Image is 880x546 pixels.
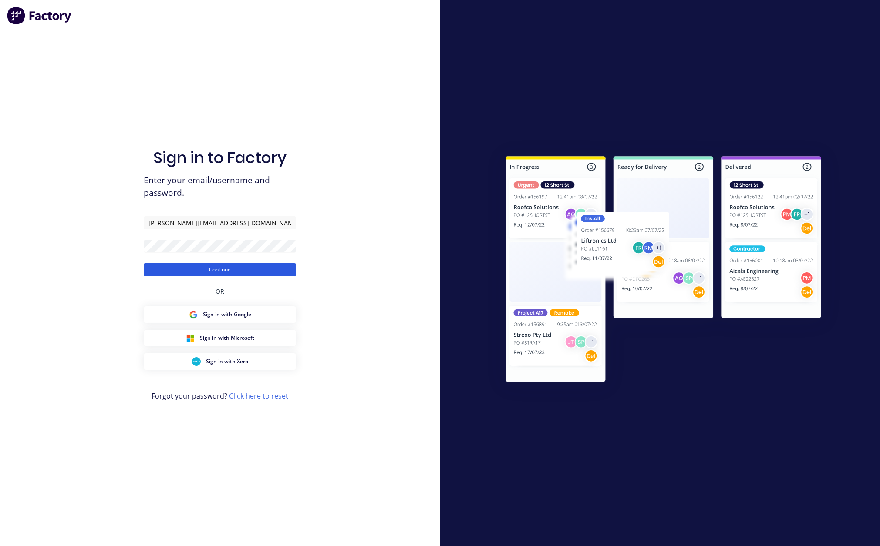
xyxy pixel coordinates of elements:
button: Xero Sign inSign in with Xero [144,353,296,370]
img: Factory [7,7,72,24]
img: Sign in [486,139,840,402]
img: Microsoft Sign in [186,334,195,342]
span: Sign in with Microsoft [200,334,254,342]
span: Sign in with Google [203,311,251,318]
button: Google Sign inSign in with Google [144,306,296,323]
input: Email/Username [144,216,296,229]
img: Xero Sign in [192,357,201,366]
button: Microsoft Sign inSign in with Microsoft [144,330,296,346]
button: Continue [144,263,296,276]
span: Enter your email/username and password. [144,174,296,199]
img: Google Sign in [189,310,198,319]
span: Sign in with Xero [206,358,248,365]
span: Forgot your password? [152,391,288,401]
h1: Sign in to Factory [153,148,287,167]
div: OR [216,276,224,306]
a: Click here to reset [229,391,288,401]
